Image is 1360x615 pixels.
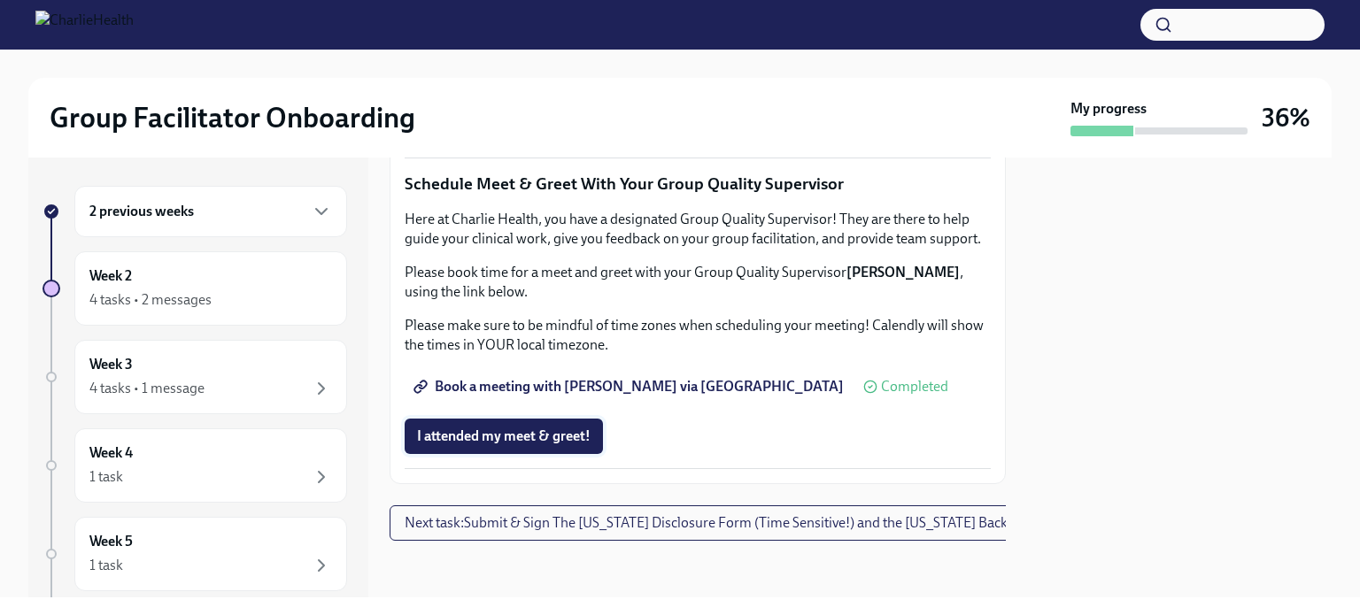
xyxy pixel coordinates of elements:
[42,517,347,591] a: Week 51 task
[89,266,132,286] h6: Week 2
[89,532,133,551] h6: Week 5
[89,202,194,221] h6: 2 previous weeks
[405,210,991,249] p: Here at Charlie Health, you have a designated Group Quality Supervisor! They are there to help gu...
[846,264,960,281] strong: [PERSON_NAME]
[89,379,205,398] div: 4 tasks • 1 message
[881,380,948,394] span: Completed
[50,100,415,135] h2: Group Facilitator Onboarding
[42,428,347,503] a: Week 41 task
[417,427,591,445] span: I attended my meet & greet!
[1070,99,1147,119] strong: My progress
[89,467,123,487] div: 1 task
[89,290,212,310] div: 4 tasks • 2 messages
[405,173,991,196] p: Schedule Meet & Greet With Your Group Quality Supervisor
[1262,102,1310,134] h3: 36%
[390,505,1108,541] button: Next task:Submit & Sign The [US_STATE] Disclosure Form (Time Sensitive!) and the [US_STATE] Backg...
[405,316,991,355] p: Please make sure to be mindful of time zones when scheduling your meeting! Calendly will show the...
[42,251,347,326] a: Week 24 tasks • 2 messages
[405,419,603,454] button: I attended my meet & greet!
[89,556,123,575] div: 1 task
[405,369,856,404] a: Book a meeting with [PERSON_NAME] via [GEOGRAPHIC_DATA]
[42,340,347,414] a: Week 34 tasks • 1 message
[89,443,133,463] h6: Week 4
[89,355,133,374] h6: Week 3
[405,514,1093,532] span: Next task : Submit & Sign The [US_STATE] Disclosure Form (Time Sensitive!) and the [US_STATE] Bac...
[405,263,991,302] p: Please book time for a meet and greet with your Group Quality Supervisor , using the link below.
[74,186,347,237] div: 2 previous weeks
[417,378,844,396] span: Book a meeting with [PERSON_NAME] via [GEOGRAPHIC_DATA]
[35,11,134,39] img: CharlieHealth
